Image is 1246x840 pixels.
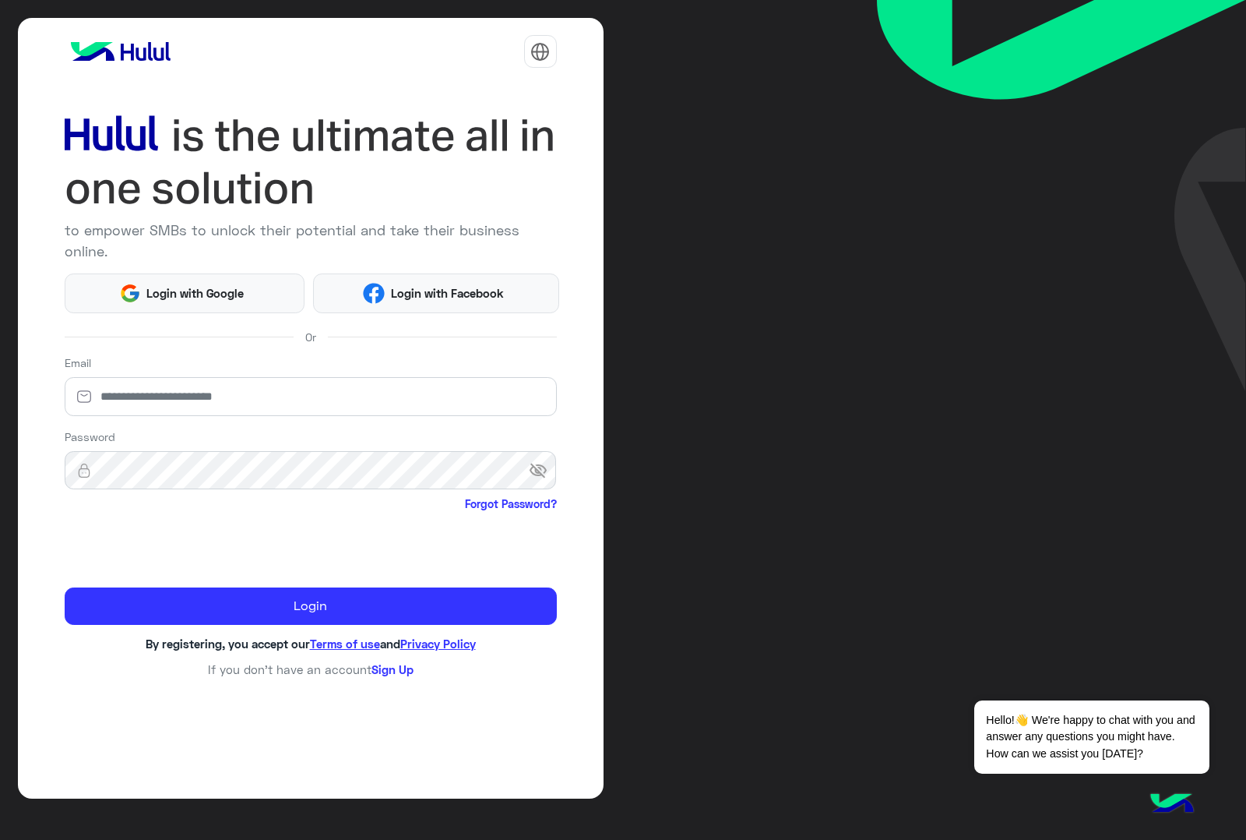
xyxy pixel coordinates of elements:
a: Privacy Policy [400,637,476,651]
span: By registering, you accept our [146,637,310,651]
button: Login with Google [65,274,305,313]
label: Email [65,355,91,371]
span: visibility_off [529,457,557,485]
img: tab [530,42,550,62]
span: Hello!👋 We're happy to chat with you and answer any questions you might have. How can we assist y... [974,701,1209,774]
img: Google [119,283,141,305]
img: hululLoginTitle_EN.svg [65,109,557,214]
img: lock [65,463,104,478]
iframe: reCAPTCHA [65,515,301,576]
img: hulul-logo.png [1145,778,1199,832]
label: Password [65,429,115,445]
span: Login with Facebook [385,284,509,302]
span: Login with Google [141,284,250,302]
img: email [65,389,104,404]
button: Login [65,588,557,625]
a: Forgot Password? [465,496,557,512]
a: Terms of use [310,637,380,651]
span: Or [305,329,316,345]
img: Facebook [363,283,385,305]
p: to empower SMBs to unlock their potential and take their business online. [65,220,557,262]
h6: If you don’t have an account [65,662,557,676]
a: Sign Up [371,662,414,676]
span: and [380,637,400,651]
button: Login with Facebook [313,274,559,313]
img: logo [65,36,177,67]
